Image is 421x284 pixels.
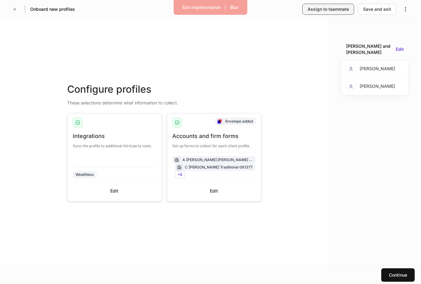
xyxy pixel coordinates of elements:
div: A [PERSON_NAME] [PERSON_NAME] 121974 [182,157,253,163]
div: Edit [210,188,218,194]
div: Blur [231,4,239,10]
div: Save and exit [363,6,391,12]
button: Blur [227,2,243,12]
button: Assign to teammate [302,4,354,15]
div: Sync the profile to additional third party tools. [73,140,156,148]
div: Edit [111,188,119,194]
div: Set up forms to collect for each client profile. [172,140,256,148]
div: Accounts and firm forms [172,132,256,140]
div: Assign to teammate [308,6,349,12]
div: Continue [389,272,407,278]
button: Edit [73,186,156,196]
div: [PERSON_NAME] [346,64,395,74]
button: Save and exit [358,4,396,15]
div: Wealthbox [76,172,94,177]
button: Continue [381,268,415,282]
button: Edit [172,186,256,196]
div: C [PERSON_NAME] Traditional 061377 [185,164,253,170]
div: Exit Impersonation [183,4,221,10]
div: These selections determine what information to collect. [67,96,261,106]
div: Integrations [73,132,156,140]
div: Configure profiles [67,83,261,96]
div: [PERSON_NAME] and [PERSON_NAME] [346,43,393,55]
button: Edit [396,46,404,53]
div: [PERSON_NAME] [346,82,395,91]
h5: Onboard new profiles [30,6,75,12]
button: Exit Impersonation [179,2,225,12]
div: Envelope added [225,118,253,124]
span: + 6 [178,172,182,177]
